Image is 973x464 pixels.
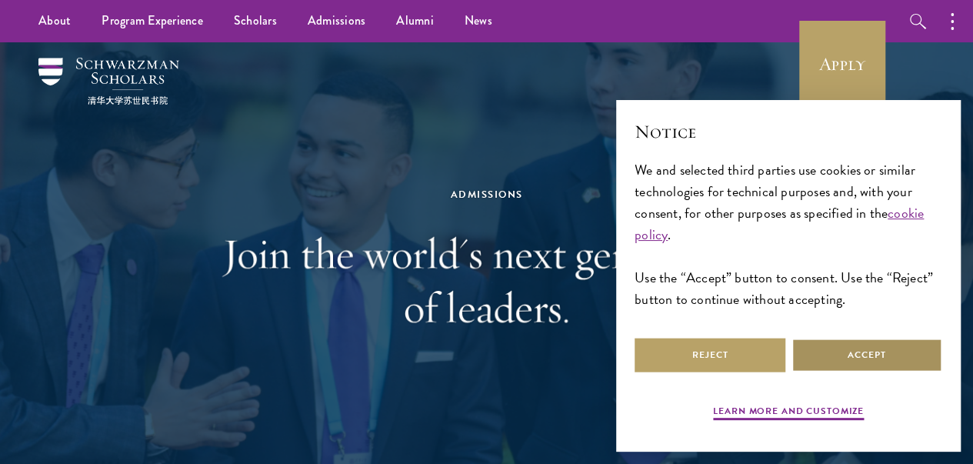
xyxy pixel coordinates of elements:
button: Reject [635,338,785,372]
img: Schwarzman Scholars [38,58,179,105]
button: Accept [791,338,942,372]
a: cookie policy [635,202,924,245]
h1: Join the world's next generation of leaders. [222,226,752,334]
h2: Notice [635,119,942,145]
div: We and selected third parties use cookies or similar technologies for technical purposes and, wit... [635,159,942,311]
div: Admissions [222,186,752,203]
a: Apply [799,21,885,107]
button: Learn more and customize [713,404,864,422]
